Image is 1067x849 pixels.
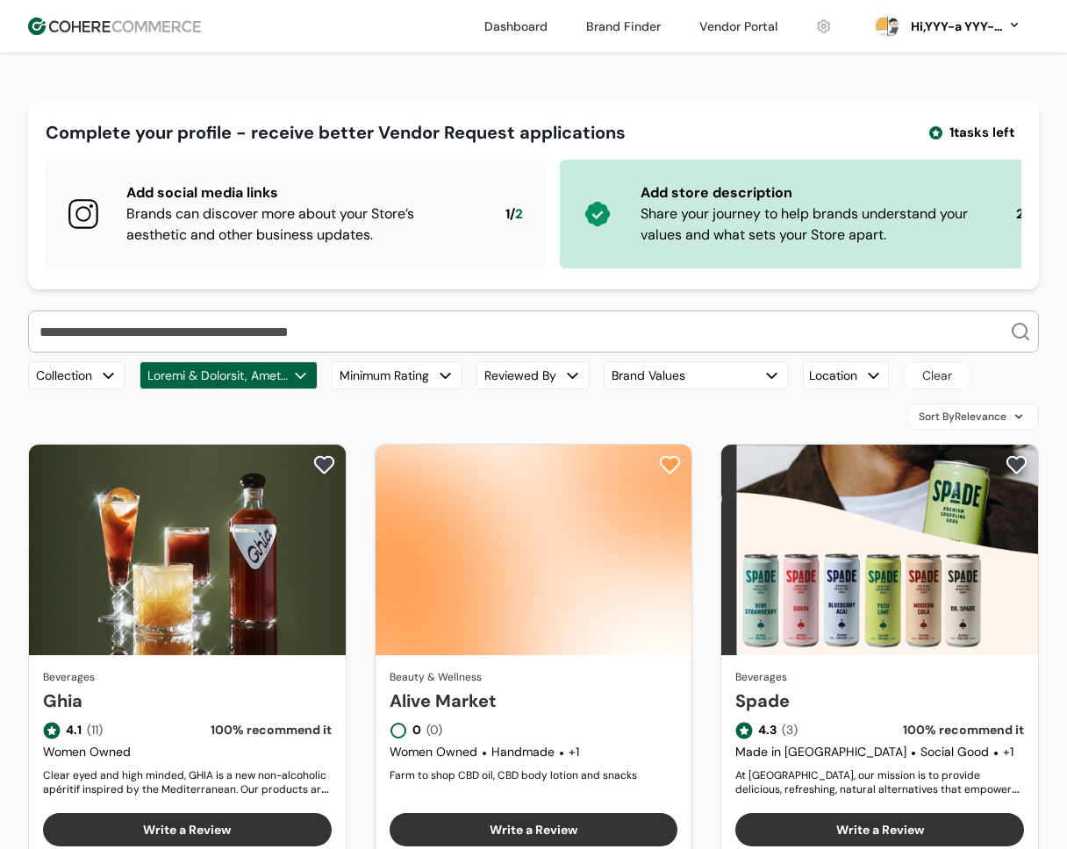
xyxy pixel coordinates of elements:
[735,688,1024,714] a: Spade
[46,119,626,146] div: Complete your profile - receive better Vendor Request applications
[43,688,332,714] a: Ghia
[126,203,477,246] div: Brands can discover more about your Store’s aesthetic and other business updates.
[919,409,1006,424] span: Sort By Relevance
[641,203,988,246] div: Share your journey to help brands understand your values and what sets your Store apart.
[641,182,988,203] div: Add store description
[949,123,1014,143] span: 1 tasks left
[390,813,678,846] button: Write a Review
[28,18,201,35] img: Cohere Logo
[390,688,678,714] a: Alive Market
[310,452,339,478] button: add to favorite
[1002,452,1031,478] button: add to favorite
[907,18,1004,36] div: Hi, YYY-a YYY-aa
[1016,204,1024,225] span: 2
[907,18,1021,36] button: Hi,YYY-a YYY-aa
[43,813,332,846] button: Write a Review
[505,204,510,225] span: 1
[515,204,523,225] span: 2
[655,452,684,478] button: add to favorite
[510,204,515,225] span: /
[735,813,1024,846] button: Write a Review
[874,13,900,39] svg: 0 percent
[126,182,477,203] div: Add social media links
[903,361,971,389] button: Clear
